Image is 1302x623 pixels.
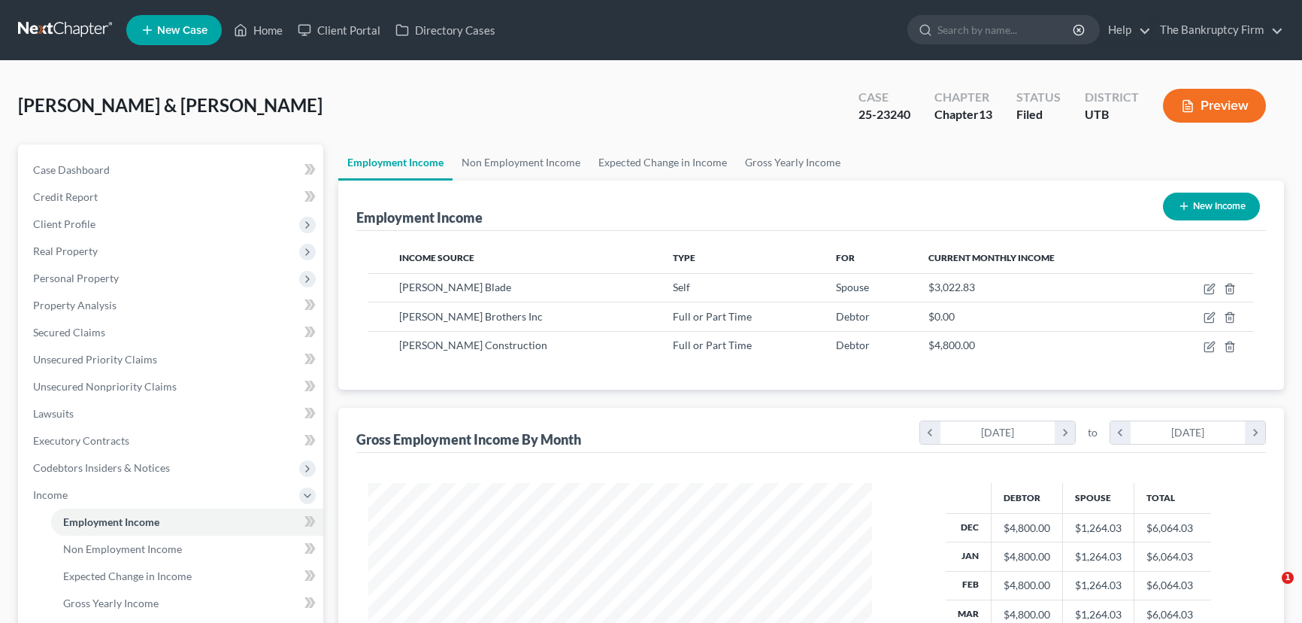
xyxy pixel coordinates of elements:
[21,373,323,400] a: Unsecured Nonpriority Claims
[18,94,322,116] span: [PERSON_NAME] & [PERSON_NAME]
[21,400,323,427] a: Lawsuits
[338,144,453,181] a: Employment Income
[1282,572,1294,584] span: 1
[1251,572,1287,608] iframe: Intercom live chat
[1016,89,1061,106] div: Status
[1016,106,1061,123] div: Filed
[63,515,159,528] span: Employment Income
[1055,421,1075,444] i: chevron_right
[928,310,955,323] span: $0.00
[946,542,992,571] th: Jan
[21,184,323,211] a: Credit Report
[21,157,323,184] a: Case Dashboard
[33,190,98,203] span: Credit Report
[1134,571,1211,600] td: $6,064.03
[1134,513,1211,542] td: $6,064.03
[1134,483,1211,513] th: Total
[1088,425,1098,440] span: to
[33,272,119,284] span: Personal Property
[1075,578,1122,593] div: $1,264.03
[21,427,323,454] a: Executory Contracts
[63,542,182,555] span: Non Employment Income
[33,488,68,501] span: Income
[673,252,695,263] span: Type
[1075,521,1122,536] div: $1,264.03
[1163,89,1266,123] button: Preview
[157,25,207,36] span: New Case
[1063,483,1134,513] th: Spouse
[51,536,323,563] a: Non Employment Income
[940,421,1055,444] div: [DATE]
[1004,521,1050,536] div: $4,800.00
[946,513,992,542] th: Dec
[33,380,177,393] span: Unsecured Nonpriority Claims
[992,483,1063,513] th: Debtor
[836,339,870,351] span: Debtor
[1004,578,1050,593] div: $4,800.00
[33,245,98,257] span: Real Property
[928,281,975,293] span: $3,022.83
[51,590,323,617] a: Gross Yearly Income
[226,17,290,44] a: Home
[1245,421,1265,444] i: chevron_right
[399,281,511,293] span: [PERSON_NAME] Blade
[673,339,752,351] span: Full or Part Time
[63,597,159,609] span: Gross Yearly Income
[33,353,157,366] span: Unsecured Priority Claims
[33,461,170,474] span: Codebtors Insiders & Notices
[33,299,117,311] span: Property Analysis
[858,89,910,106] div: Case
[1152,17,1283,44] a: The Bankruptcy Firm
[1075,607,1122,622] div: $1,264.03
[928,339,975,351] span: $4,800.00
[356,208,483,226] div: Employment Income
[21,292,323,319] a: Property Analysis
[836,281,869,293] span: Spouse
[836,310,870,323] span: Debtor
[33,434,129,447] span: Executory Contracts
[673,281,690,293] span: Self
[33,326,105,339] span: Secured Claims
[21,346,323,373] a: Unsecured Priority Claims
[399,339,547,351] span: [PERSON_NAME] Construction
[51,509,323,536] a: Employment Income
[928,252,1055,263] span: Current Monthly Income
[920,421,940,444] i: chevron_left
[290,17,388,44] a: Client Portal
[673,310,752,323] span: Full or Part Time
[399,252,474,263] span: Income Source
[934,89,992,106] div: Chapter
[1004,607,1050,622] div: $4,800.00
[937,16,1075,44] input: Search by name...
[736,144,849,181] a: Gross Yearly Income
[979,107,992,121] span: 13
[399,310,543,323] span: [PERSON_NAME] Brothers Inc
[836,252,855,263] span: For
[934,106,992,123] div: Chapter
[1101,17,1151,44] a: Help
[453,144,589,181] a: Non Employment Income
[1004,549,1050,564] div: $4,800.00
[589,144,736,181] a: Expected Change in Income
[858,106,910,123] div: 25-23240
[1110,421,1131,444] i: chevron_left
[21,319,323,346] a: Secured Claims
[1131,421,1246,444] div: [DATE]
[33,163,110,176] span: Case Dashboard
[63,570,192,582] span: Expected Change in Income
[388,17,503,44] a: Directory Cases
[1085,106,1139,123] div: UTB
[51,563,323,590] a: Expected Change in Income
[1163,193,1260,220] button: New Income
[946,571,992,600] th: Feb
[33,407,74,420] span: Lawsuits
[1085,89,1139,106] div: District
[1075,549,1122,564] div: $1,264.03
[356,430,581,448] div: Gross Employment Income By Month
[1134,542,1211,571] td: $6,064.03
[33,217,95,230] span: Client Profile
